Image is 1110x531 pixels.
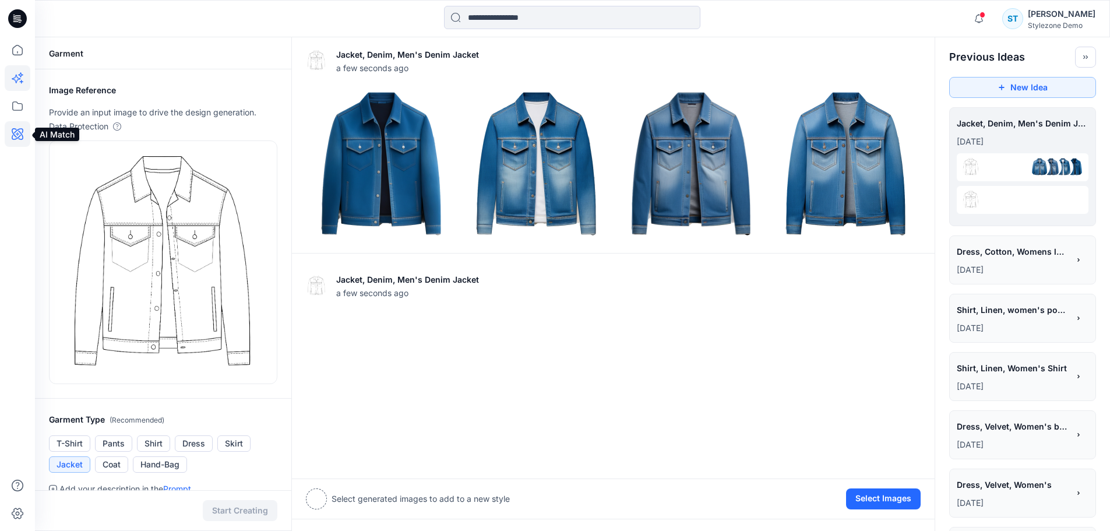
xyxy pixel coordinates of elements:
img: 1.png [1053,191,1072,209]
img: 2.png [1042,191,1060,209]
span: Dress, Velvet, Women's [957,476,1067,493]
img: 0.png [1065,158,1084,177]
button: Pants [95,435,132,452]
div: Stylezone Demo [1028,21,1095,30]
p: July 31, 2025 [957,135,1088,149]
img: 1.png [461,89,611,238]
h2: Image Reference [49,83,277,97]
img: 2.png [616,315,766,464]
button: Select Images [846,488,921,509]
div: [PERSON_NAME] [1028,7,1095,21]
h2: Previous Ideas [949,50,1025,64]
button: New Idea [949,77,1096,98]
p: July 24, 2025 [957,379,1069,393]
p: Provide an input image to drive the design generation. [49,106,277,119]
span: ( Recommended ) [110,416,164,424]
p: Data Protection [49,119,108,133]
span: a few seconds ago [336,287,479,299]
span: Dress, Cotton, Womens long Flutter Dress [957,243,1067,260]
h2: Garment Type [49,413,277,427]
img: 0.png [1065,191,1084,209]
p: Jacket, Denim, Men's Denim Jacket [336,48,479,62]
img: 2.png [616,89,766,238]
a: Prompt [163,484,191,494]
span: Shirt, Linen, women's poplin shirt, white [957,301,1067,318]
span: Shirt, Linen, Women's Shirt [957,360,1067,377]
p: Select generated images to add to a new style [332,492,510,506]
img: 0.png [306,89,456,238]
div: ST [1002,8,1023,29]
img: 3.png [1030,191,1049,209]
button: Coat [95,456,128,473]
img: 0.png [306,315,456,464]
p: July 29, 2025 [957,263,1069,277]
img: eyJhbGciOiJIUzI1NiIsImtpZCI6IjAiLCJ0eXAiOiJKV1QifQ.eyJkYXRhIjp7InR5cGUiOiJzdG9yYWdlIiwicGF0aCI6Im... [306,50,327,71]
img: eyJhbGciOiJIUzI1NiIsImtpZCI6IjAiLCJ0eXAiOiJKV1QifQ.eyJkYXRhIjp7InR5cGUiOiJzdG9yYWdlIiwicGF0aCI6Im... [306,276,327,297]
img: 3.png [771,315,920,464]
button: T-Shirt [49,435,90,452]
img: eyJhbGciOiJIUzI1NiIsImtpZCI6IjAiLCJ0eXAiOiJKV1QifQ.eyJkYXRhIjp7InR5cGUiOiJzdG9yYWdlIiwicGF0aCI6Im... [55,146,270,379]
p: Jacket, Denim, Men's Denim Jacket [336,273,479,287]
button: Skirt [217,435,251,452]
p: July 23, 2025 [957,438,1069,452]
button: Hand-Bag [133,456,187,473]
span: a few seconds ago [336,62,479,74]
span: Jacket, Denim, Men's Denim Jacket [957,115,1088,132]
p: July 24, 2025 [957,321,1069,335]
p: July 23, 2025 [957,496,1069,510]
img: eyJhbGciOiJIUzI1NiIsImtpZCI6IjAiLCJ0eXAiOiJKV1QifQ.eyJkYXRhIjp7InR5cGUiOiJzdG9yYWdlIiwicGF0aCI6Im... [961,191,980,209]
button: Jacket [49,456,90,473]
p: Add your description in the [59,482,191,496]
img: 1.png [1053,158,1072,177]
button: Toggle idea bar [1075,47,1096,68]
img: 3.png [771,89,920,238]
button: Shirt [137,435,170,452]
img: eyJhbGciOiJIUzI1NiIsImtpZCI6IjAiLCJ0eXAiOiJKV1QifQ.eyJkYXRhIjp7InR5cGUiOiJzdG9yYWdlIiwicGF0aCI6Im... [961,158,980,177]
img: 1.png [461,315,611,464]
span: Dress, Velvet, Women's blue, white [957,418,1067,435]
button: Dress [175,435,213,452]
img: 2.png [1042,158,1060,177]
img: 3.png [1030,158,1049,177]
